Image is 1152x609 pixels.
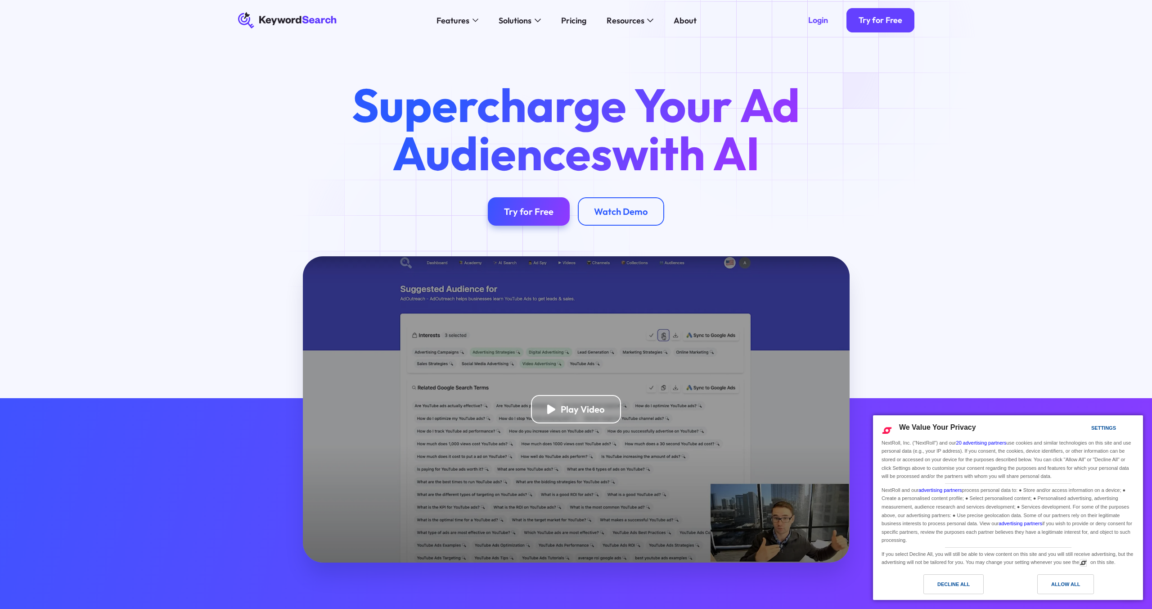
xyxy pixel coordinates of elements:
[607,14,644,27] div: Resources
[561,404,605,415] div: Play Video
[956,440,1007,445] a: 20 advertising partners
[880,548,1136,568] div: If you select Decline All, you will still be able to view content on this site and you will still...
[918,487,962,493] a: advertising partners
[612,123,760,182] span: with AI
[878,574,1008,599] a: Decline All
[1075,421,1097,437] a: Settings
[504,206,553,217] div: Try for Free
[846,8,914,32] a: Try for Free
[808,15,828,26] div: Login
[674,14,697,27] div: About
[1051,579,1080,589] div: Allow All
[499,14,531,27] div: Solutions
[303,256,850,563] a: open lightbox
[899,423,976,431] span: We Value Your Privacy
[1091,423,1116,433] div: Settings
[594,206,648,217] div: Watch Demo
[999,521,1042,526] a: advertising partners
[561,14,586,27] div: Pricing
[859,15,902,26] div: Try for Free
[436,14,469,27] div: Features
[880,484,1136,545] div: NextRoll and our process personal data to: ● Store and/or access information on a device; ● Creat...
[488,197,570,226] a: Try for Free
[880,438,1136,482] div: NextRoll, Inc. ("NextRoll") and our use cookies and similar technologies on this site and use per...
[796,8,840,32] a: Login
[1008,574,1138,599] a: Allow All
[667,12,702,28] a: About
[333,81,819,177] h1: Supercharge Your Ad Audiences
[937,579,970,589] div: Decline All
[555,12,592,28] a: Pricing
